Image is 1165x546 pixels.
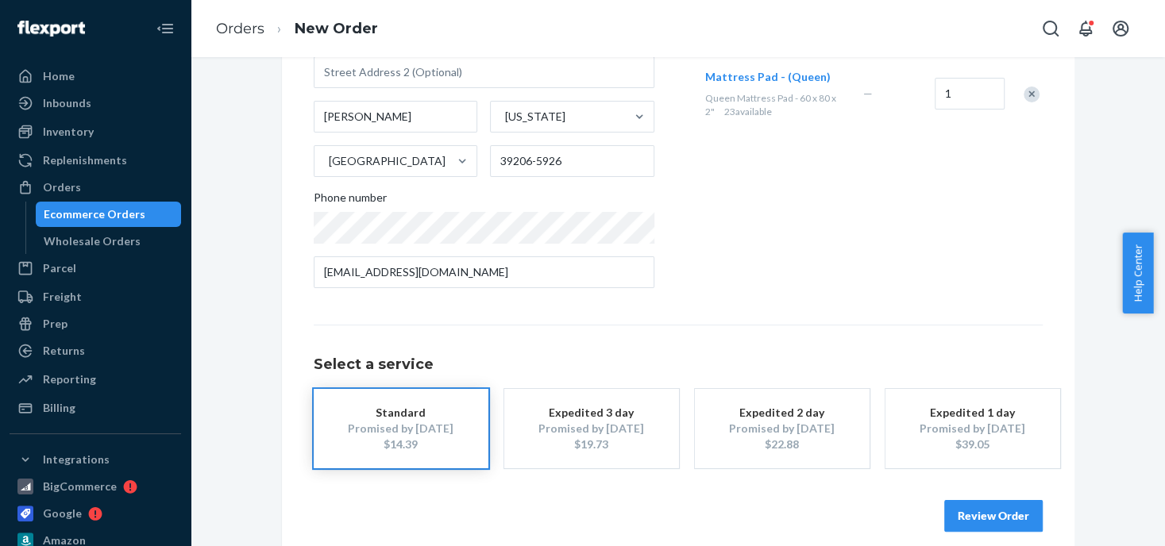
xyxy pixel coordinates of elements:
[43,260,76,276] div: Parcel
[909,405,1036,421] div: Expedited 1 day
[10,63,181,89] a: Home
[528,421,655,436] div: Promised by [DATE]
[719,436,846,452] div: $22.88
[863,87,873,100] span: —
[503,109,505,125] input: [US_STATE]
[528,436,655,452] div: $19.73
[338,421,465,436] div: Promised by [DATE]
[203,6,391,52] ol: breadcrumbs
[43,343,85,359] div: Returns
[43,479,117,494] div: BigCommerce
[17,21,85,37] img: Flexport logo
[327,153,329,169] input: [GEOGRAPHIC_DATA]
[885,389,1060,468] button: Expedited 1 dayPromised by [DATE]$39.05
[43,179,81,195] div: Orders
[695,389,870,468] button: Expedited 2 dayPromised by [DATE]$22.88
[10,148,181,173] a: Replenishments
[1122,233,1153,313] button: Help Center
[1024,87,1040,102] div: Remove Item
[43,124,94,140] div: Inventory
[1070,13,1101,44] button: Open notifications
[314,256,654,288] input: Email (Only Required for International)
[44,206,145,222] div: Ecommerce Orders
[528,405,655,421] div: Expedited 3 day
[314,357,1043,373] h1: Select a service
[705,92,836,117] span: Queen Mattress Pad - 60 x 80 x 2"
[338,436,465,452] div: $14.39
[935,78,1005,110] input: Quantity
[43,400,75,416] div: Billing
[36,202,182,227] a: Ecommerce Orders
[43,316,68,332] div: Prep
[44,233,141,249] div: Wholesale Orders
[314,389,488,468] button: StandardPromised by [DATE]$14.39
[10,119,181,144] a: Inventory
[719,405,846,421] div: Expedited 2 day
[338,405,465,421] div: Standard
[10,284,181,310] a: Freight
[724,106,772,117] span: 23 available
[10,474,181,499] a: BigCommerce
[149,13,181,44] button: Close Navigation
[10,501,181,526] a: Google
[43,152,127,168] div: Replenishments
[314,56,654,88] input: Street Address 2 (Optional)
[705,70,831,83] span: Mattress Pad - (Queen)
[10,175,181,200] a: Orders
[909,436,1036,452] div: $39.05
[705,69,831,85] button: Mattress Pad - (Queen)
[295,20,378,37] a: New Order
[43,95,91,111] div: Inbounds
[10,367,181,392] a: Reporting
[10,395,181,421] a: Billing
[10,311,181,336] a: Prep
[329,153,446,169] div: [GEOGRAPHIC_DATA]
[505,109,565,125] div: [US_STATE]
[719,421,846,436] div: Promised by [DATE]
[216,20,264,37] a: Orders
[43,371,96,387] div: Reporting
[43,68,75,84] div: Home
[504,389,679,468] button: Expedited 3 dayPromised by [DATE]$19.73
[10,256,181,281] a: Parcel
[944,500,1043,532] button: Review Order
[490,145,654,177] input: ZIP Code
[314,190,387,212] span: Phone number
[43,452,110,467] div: Integrations
[1105,13,1136,44] button: Open account menu
[10,338,181,363] a: Returns
[909,421,1036,436] div: Promised by [DATE]
[10,447,181,472] button: Integrations
[314,101,478,133] input: City
[43,506,82,521] div: Google
[1035,13,1067,44] button: Open Search Box
[36,229,182,254] a: Wholesale Orders
[10,90,181,116] a: Inbounds
[43,289,82,305] div: Freight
